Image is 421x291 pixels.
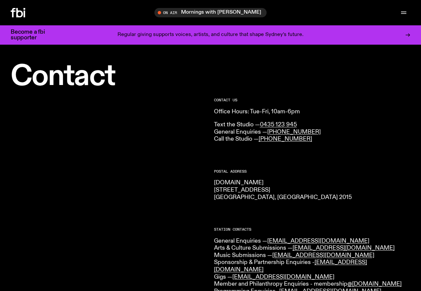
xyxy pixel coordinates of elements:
p: Text the Studio — General Enquiries — Call the Studio — [214,121,411,143]
button: On AirMornings with [PERSON_NAME] [154,8,267,17]
a: [PHONE_NUMBER] [259,136,312,142]
p: [DOMAIN_NAME] [STREET_ADDRESS] [GEOGRAPHIC_DATA], [GEOGRAPHIC_DATA] 2015 [214,179,411,201]
h2: CONTACT US [214,98,411,102]
a: [EMAIL_ADDRESS][DOMAIN_NAME] [293,245,395,251]
h2: Postal Address [214,170,411,173]
h2: Station Contacts [214,228,411,231]
p: Office Hours: Tue-Fri, 10am-6pm [214,108,411,116]
a: @[DOMAIN_NAME] [347,281,402,287]
h1: Contact [11,63,207,90]
p: Regular giving supports voices, artists, and culture that shape Sydney’s future. [117,32,304,38]
a: 0435 123 945 [260,122,297,128]
a: [EMAIL_ADDRESS][DOMAIN_NAME] [232,274,334,280]
a: [PHONE_NUMBER] [267,129,321,135]
a: [EMAIL_ADDRESS][DOMAIN_NAME] [272,252,374,258]
h3: Become a fbi supporter [11,29,53,41]
a: [EMAIL_ADDRESS][DOMAIN_NAME] [214,259,367,273]
a: [EMAIL_ADDRESS][DOMAIN_NAME] [267,238,369,244]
